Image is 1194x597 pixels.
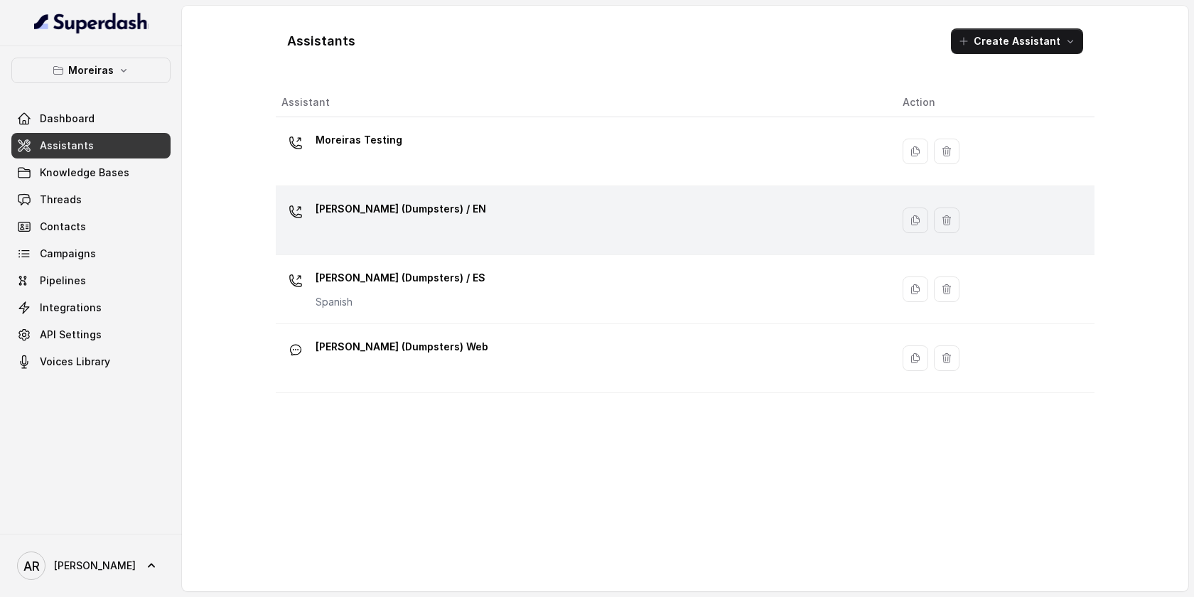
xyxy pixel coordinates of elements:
span: Campaigns [40,247,96,261]
span: Dashboard [40,112,95,126]
p: Moreiras Testing [316,129,402,151]
a: Contacts [11,214,171,240]
h1: Assistants [287,30,355,53]
p: Moreiras [68,62,114,79]
a: Integrations [11,295,171,321]
a: Dashboard [11,106,171,131]
span: Voices Library [40,355,110,369]
p: [PERSON_NAME] (Dumpsters) Web [316,335,488,358]
text: AR [23,559,40,574]
span: Pipelines [40,274,86,288]
a: [PERSON_NAME] [11,546,171,586]
span: [PERSON_NAME] [54,559,136,573]
span: Contacts [40,220,86,234]
th: Assistant [276,88,891,117]
a: Threads [11,187,171,213]
button: Moreiras [11,58,171,83]
span: API Settings [40,328,102,342]
p: [PERSON_NAME] (Dumpsters) / EN [316,198,486,220]
a: Pipelines [11,268,171,294]
span: Integrations [40,301,102,315]
a: Knowledge Bases [11,160,171,185]
th: Action [891,88,1094,117]
a: Campaigns [11,241,171,267]
span: Assistants [40,139,94,153]
a: Voices Library [11,349,171,375]
p: [PERSON_NAME] (Dumpsters) / ES [316,267,485,289]
span: Knowledge Bases [40,166,129,180]
span: Threads [40,193,82,207]
button: Create Assistant [951,28,1083,54]
a: API Settings [11,322,171,348]
p: Spanish [316,295,485,309]
a: Assistants [11,133,171,158]
img: light.svg [34,11,149,34]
